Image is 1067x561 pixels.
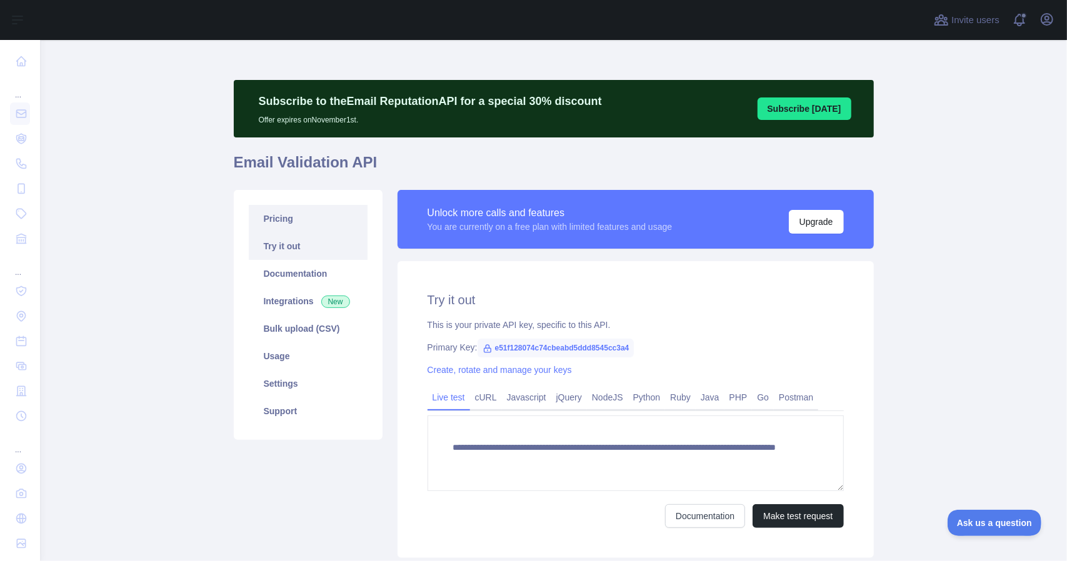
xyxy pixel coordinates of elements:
[249,205,368,232] a: Pricing
[665,504,745,528] a: Documentation
[249,315,368,342] a: Bulk upload (CSV)
[10,252,30,277] div: ...
[249,397,368,425] a: Support
[502,387,551,407] a: Javascript
[752,387,774,407] a: Go
[753,504,843,528] button: Make test request
[10,430,30,455] div: ...
[249,370,368,397] a: Settings
[249,232,368,260] a: Try it out
[931,10,1002,30] button: Invite users
[948,510,1042,536] iframe: Toggle Customer Support
[696,387,724,407] a: Java
[724,387,753,407] a: PHP
[587,387,628,407] a: NodeJS
[428,291,844,309] h2: Try it out
[249,287,368,315] a: Integrations New
[259,110,602,125] p: Offer expires on November 1st.
[259,92,602,110] p: Subscribe to the Email Reputation API for a special 30 % discount
[249,342,368,370] a: Usage
[10,75,30,100] div: ...
[628,387,666,407] a: Python
[249,260,368,287] a: Documentation
[665,387,696,407] a: Ruby
[428,341,844,354] div: Primary Key:
[428,319,844,331] div: This is your private API key, specific to this API.
[428,387,470,407] a: Live test
[758,97,851,120] button: Subscribe [DATE]
[789,210,844,234] button: Upgrade
[428,206,673,221] div: Unlock more calls and features
[551,387,587,407] a: jQuery
[470,387,502,407] a: cURL
[428,221,673,233] div: You are currently on a free plan with limited features and usage
[951,13,999,27] span: Invite users
[234,152,874,182] h1: Email Validation API
[478,339,634,357] span: e51f128074c74cbeabd5ddd8545cc3a4
[428,365,572,375] a: Create, rotate and manage your keys
[321,295,350,308] span: New
[774,387,818,407] a: Postman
